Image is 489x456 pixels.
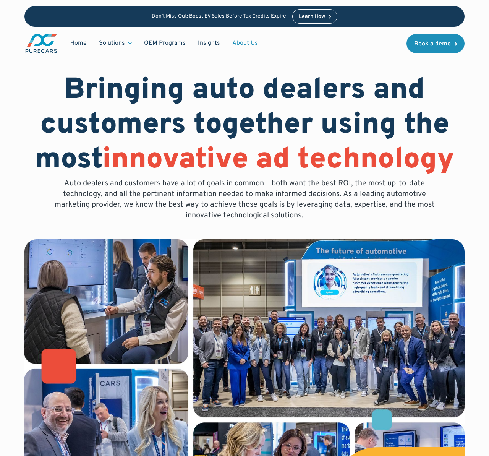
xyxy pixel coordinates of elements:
[24,73,465,178] h1: Bringing auto dealers and customers together using the most
[99,39,125,47] div: Solutions
[292,9,338,24] a: Learn How
[64,36,93,50] a: Home
[414,41,451,47] div: Book a demo
[49,178,440,221] p: Auto dealers and customers have a lot of goals in common – both want the best ROI, the most up-to...
[138,36,192,50] a: OEM Programs
[93,36,138,50] div: Solutions
[226,36,264,50] a: About Us
[24,33,58,54] a: main
[406,34,465,53] a: Book a demo
[24,33,58,54] img: purecars logo
[102,142,454,179] span: innovative ad technology
[299,14,325,19] div: Learn How
[152,13,286,20] p: Don’t Miss Out: Boost EV Sales Before Tax Credits Expire
[192,36,226,50] a: Insights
